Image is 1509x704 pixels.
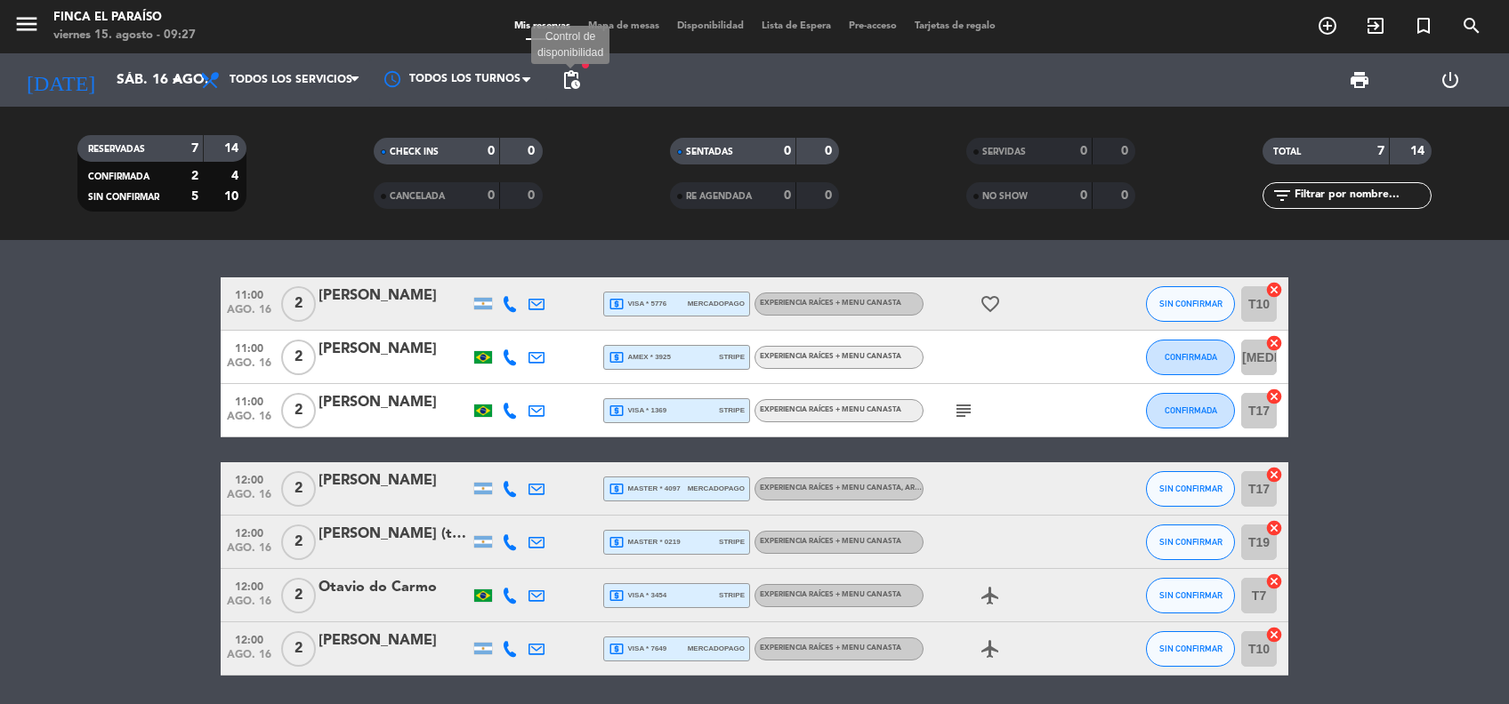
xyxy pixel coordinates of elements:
span: CONFIRMADA [88,172,149,181]
strong: 0 [825,189,835,202]
strong: 0 [1121,145,1132,157]
i: local_atm [609,403,625,419]
i: turned_in_not [1413,15,1434,36]
span: 2 [281,578,316,613]
i: subject [953,400,974,421]
div: [PERSON_NAME] [319,391,470,414]
span: ago. 16 [227,357,271,378]
span: EXPERIENCIA RAÍCES + MENU CANASTA [760,538,901,545]
i: [DATE] [13,60,108,100]
span: 12:00 [227,522,271,542]
strong: 0 [784,189,791,202]
span: 11:00 [227,337,271,357]
div: [PERSON_NAME] [319,338,470,361]
span: Tarjetas de regalo [906,21,1005,31]
span: CANCELADA [390,192,445,201]
button: SIN CONFIRMAR [1146,631,1235,667]
i: cancel [1265,572,1283,590]
i: cancel [1265,388,1283,405]
span: master * 4097 [609,481,681,497]
span: SIN CONFIRMAR [1159,299,1223,308]
i: add_circle_outline [1317,15,1338,36]
i: favorite_border [980,293,1001,315]
strong: 0 [1121,189,1132,202]
span: Lista de Espera [753,21,840,31]
span: SIN CONFIRMAR [1159,644,1223,653]
span: , ARS 210.000 [901,484,949,492]
span: visa * 3454 [609,588,666,604]
span: EXPERIENCIA RAÍCES + MENU CANASTA [760,644,901,652]
strong: 0 [488,189,495,202]
div: [PERSON_NAME] [319,469,470,492]
strong: 0 [1080,189,1087,202]
strong: 10 [224,190,242,203]
span: 2 [281,286,316,322]
input: Filtrar por nombre... [1293,186,1431,205]
span: Pre-acceso [840,21,906,31]
span: ago. 16 [227,489,271,509]
i: cancel [1265,334,1283,352]
span: stripe [719,404,745,416]
div: viernes 15. agosto - 09:27 [53,27,196,44]
button: CONFIRMADA [1146,340,1235,375]
i: filter_list [1271,185,1293,206]
i: airplanemode_active [980,638,1001,660]
strong: 2 [191,170,198,182]
span: EXPERIENCIA RAÍCES + MENU CANASTA [760,591,901,598]
span: 11:00 [227,284,271,304]
span: pending_actions [561,69,582,91]
span: CONFIRMADA [1165,405,1217,415]
i: local_atm [609,349,625,365]
strong: 7 [191,142,198,155]
i: menu [13,11,40,37]
span: ago. 16 [227,596,271,616]
button: SIN CONFIRMAR [1146,524,1235,560]
span: ago. 16 [227,304,271,324]
button: SIN CONFIRMAR [1146,471,1235,507]
strong: 0 [825,145,835,157]
span: Mis reservas [505,21,579,31]
span: 12:00 [227,468,271,489]
i: cancel [1265,281,1283,299]
span: mercadopago [688,483,745,494]
span: 11:00 [227,390,271,411]
span: EXPERIENCIA RAÍCES + MENU CANASTA [760,300,901,307]
div: Otavio do Carmo [319,576,470,599]
span: RE AGENDADA [686,192,752,201]
span: CHECK INS [390,148,439,156]
button: menu [13,11,40,44]
span: Todos los servicios [230,74,352,86]
i: local_atm [609,641,625,657]
span: mercadopago [688,298,745,309]
i: local_atm [609,296,625,312]
span: TOTAL [1273,148,1301,156]
strong: 4 [231,170,242,182]
span: 2 [281,524,316,560]
span: SIN CONFIRMAR [1159,590,1223,600]
span: 2 [281,393,316,428]
strong: 14 [1410,145,1428,157]
span: stripe [719,589,745,601]
span: ago. 16 [227,649,271,669]
i: local_atm [609,588,625,604]
span: 2 [281,340,316,375]
span: SIN CONFIRMAR [1159,484,1223,493]
i: exit_to_app [1365,15,1386,36]
span: RESERVADAS [88,145,145,154]
span: EXPERIENCIA RAÍCES + MENU CANASTA [760,353,901,360]
span: SENTADAS [686,148,733,156]
span: visa * 7649 [609,641,666,657]
button: CONFIRMADA [1146,393,1235,428]
span: 12:00 [227,628,271,649]
div: [PERSON_NAME] [319,284,470,308]
span: SIN CONFIRMAR [1159,537,1223,547]
i: local_atm [609,534,625,550]
div: Control de disponibilidad [531,26,609,65]
span: 2 [281,471,316,507]
strong: 14 [224,142,242,155]
span: 12:00 [227,575,271,596]
strong: 7 [1377,145,1384,157]
strong: 0 [784,145,791,157]
span: mercadopago [688,643,745,654]
i: cancel [1265,626,1283,644]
